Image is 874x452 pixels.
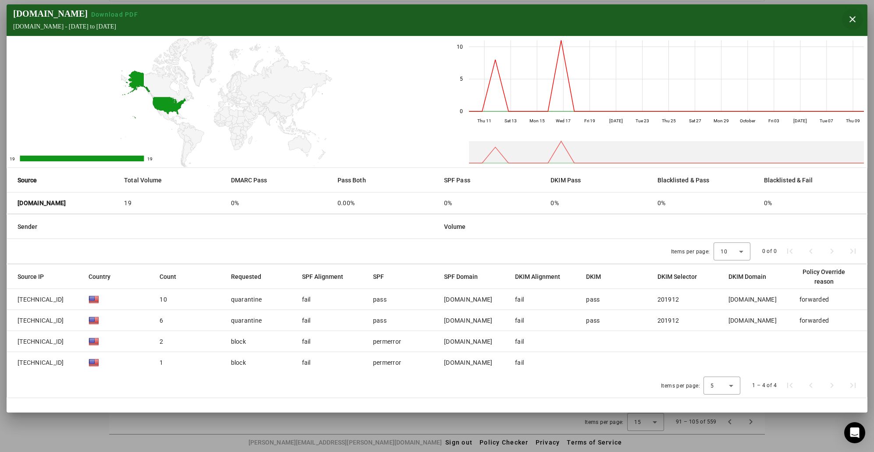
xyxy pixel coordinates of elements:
[18,295,64,304] span: [TECHNICAL_ID]
[117,168,224,192] mat-header-cell: Total Volume
[609,118,623,123] text: [DATE]
[18,272,52,281] div: Source IP
[650,168,757,192] mat-header-cell: Blacklisted & Pass
[18,199,66,207] strong: [DOMAIN_NAME]
[295,352,366,373] mat-cell: fail
[846,118,860,123] text: Thu 09
[88,10,142,19] button: Download PDF
[18,316,64,325] span: [TECHNICAL_ID]
[721,249,727,255] span: 10
[444,337,492,346] div: [DOMAIN_NAME]
[302,272,351,281] div: SPF Alignment
[444,272,486,281] div: SPF Domain
[18,358,64,367] span: [TECHNICAL_ID]
[586,295,600,304] div: pass
[820,118,833,123] text: Tue 07
[792,289,867,310] mat-cell: forwarded
[330,168,437,192] mat-header-cell: Pass Both
[586,316,600,325] div: pass
[728,316,777,325] div: [DOMAIN_NAME]
[793,118,807,123] text: [DATE]
[89,272,118,281] div: Country
[153,331,224,352] mat-cell: 2
[10,157,15,161] text: 19
[444,316,492,325] div: [DOMAIN_NAME]
[740,118,756,123] text: October
[728,272,766,281] div: DKIM Domain
[373,337,401,346] div: permerror
[89,294,99,305] img: blank.gif
[477,118,491,123] text: Thu 11
[529,118,545,123] text: Mon 15
[224,310,295,331] mat-cell: quarantine
[515,272,568,281] div: DKIM Alignment
[711,383,714,389] span: 5
[661,381,700,390] div: Items per page:
[224,168,330,192] mat-header-cell: DMARC Pass
[302,272,343,281] div: SPF Alignment
[373,358,401,367] div: permerror
[662,118,676,123] text: Thu 25
[295,331,366,352] mat-cell: fail
[13,9,142,19] div: [DOMAIN_NAME]
[460,76,463,82] text: 5
[373,316,387,325] div: pass
[799,267,856,286] div: Policy Override reason
[544,168,650,192] mat-header-cell: DKIM Pass
[792,310,867,331] mat-cell: forwarded
[89,336,99,347] img: blank.gif
[671,247,710,256] div: Items per page:
[437,168,544,192] mat-header-cell: SPF Pass
[714,118,729,123] text: Mon 29
[657,272,697,281] div: DKIM Selector
[584,118,595,123] text: Fri 19
[586,272,609,281] div: DKIM
[224,331,295,352] mat-cell: block
[117,192,224,214] mat-cell: 19
[757,168,867,192] mat-header-cell: Blacklisted & Fail
[437,214,867,239] mat-header-cell: Volume
[437,192,544,214] mat-cell: 0%
[18,175,37,185] strong: Source
[586,272,601,281] div: DKIM
[13,23,142,30] div: [DOMAIN_NAME] - [DATE] to [DATE]
[508,331,579,352] mat-cell: fail
[508,352,579,373] mat-cell: fail
[444,272,478,281] div: SPF Domain
[18,337,64,346] span: [TECHNICAL_ID]
[444,358,492,367] div: [DOMAIN_NAME]
[18,272,44,281] div: Source IP
[160,272,176,281] div: Count
[91,11,138,18] span: Download PDF
[657,272,705,281] div: DKIM Selector
[460,108,463,114] text: 0
[515,272,560,281] div: DKIM Alignment
[457,44,463,50] text: 10
[762,247,777,256] div: 0 of 0
[224,289,295,310] mat-cell: quarantine
[373,295,387,304] div: pass
[757,192,867,214] mat-cell: 0%
[147,157,153,161] text: 19
[508,289,579,310] mat-cell: fail
[7,214,437,239] mat-header-cell: Sender
[295,310,366,331] mat-cell: fail
[153,352,224,373] mat-cell: 1
[752,381,777,390] div: 1 – 4 of 4
[768,118,779,123] text: Fri 03
[7,36,441,167] svg: A chart.
[650,192,757,214] mat-cell: 0%
[224,192,330,214] mat-cell: 0%
[544,192,650,214] mat-cell: 0%
[505,118,517,123] text: Sat 13
[231,272,269,281] div: Requested
[373,272,384,281] div: SPF
[444,295,492,304] div: [DOMAIN_NAME]
[844,422,865,443] div: Open Intercom Messenger
[657,295,679,304] div: 201912
[657,316,679,325] div: 201912
[689,118,701,123] text: Sat 27
[728,295,777,304] div: [DOMAIN_NAME]
[636,118,649,123] text: Tue 23
[224,352,295,373] mat-cell: block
